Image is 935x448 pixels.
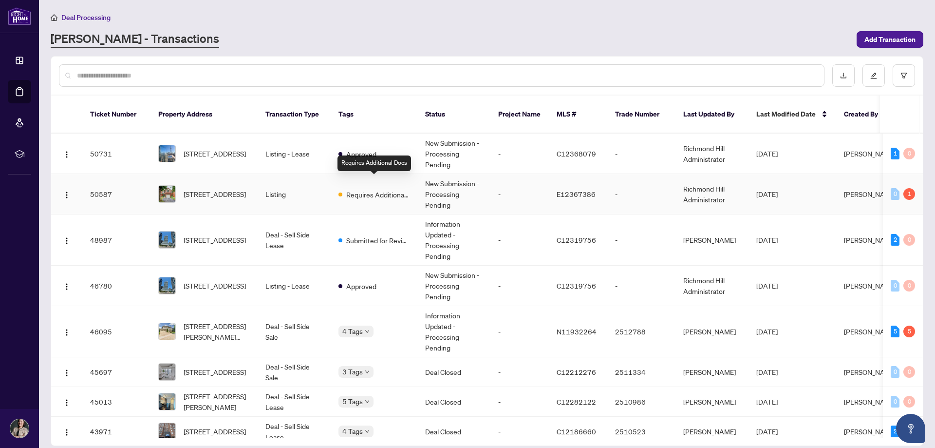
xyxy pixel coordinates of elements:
[417,134,490,174] td: New Submission - Processing Pending
[607,417,675,447] td: 2510523
[864,32,916,47] span: Add Transaction
[342,426,363,437] span: 4 Tags
[557,397,596,406] span: C12282122
[184,367,246,377] span: [STREET_ADDRESS]
[557,327,597,336] span: N11932264
[675,417,748,447] td: [PERSON_NAME]
[150,96,258,134] th: Property Address
[159,277,175,294] img: thumbnail-img
[675,387,748,417] td: [PERSON_NAME]
[417,214,490,266] td: Information Updated - Processing Pending
[258,417,331,447] td: Deal - Sell Side Lease
[903,188,915,200] div: 1
[557,427,596,436] span: C12186660
[342,396,363,407] span: 5 Tags
[82,357,150,387] td: 45697
[59,232,75,248] button: Logo
[258,266,331,306] td: Listing - Lease
[63,151,71,158] img: Logo
[258,387,331,417] td: Deal - Sell Side Lease
[756,327,778,336] span: [DATE]
[870,72,877,79] span: edit
[184,391,250,412] span: [STREET_ADDRESS][PERSON_NAME]
[756,109,816,119] span: Last Modified Date
[184,189,246,199] span: [STREET_ADDRESS]
[675,96,748,134] th: Last Updated By
[756,281,778,290] span: [DATE]
[490,357,549,387] td: -
[184,280,246,291] span: [STREET_ADDRESS]
[63,283,71,291] img: Logo
[490,134,549,174] td: -
[8,7,31,25] img: logo
[903,366,915,378] div: 0
[675,134,748,174] td: Richmond Hill Administrator
[675,266,748,306] td: Richmond Hill Administrator
[417,174,490,214] td: New Submission - Processing Pending
[63,399,71,407] img: Logo
[490,214,549,266] td: -
[844,281,897,290] span: [PERSON_NAME]
[891,148,899,159] div: 1
[63,191,71,199] img: Logo
[159,232,175,248] img: thumbnail-img
[365,370,370,374] span: down
[844,235,897,244] span: [PERSON_NAME]
[159,423,175,440] img: thumbnail-img
[342,326,363,337] span: 4 Tags
[184,321,250,342] span: [STREET_ADDRESS][PERSON_NAME][PERSON_NAME]
[365,399,370,404] span: down
[607,134,675,174] td: -
[857,31,923,48] button: Add Transaction
[417,266,490,306] td: New Submission - Processing Pending
[59,424,75,439] button: Logo
[490,174,549,214] td: -
[893,64,915,87] button: filter
[607,387,675,417] td: 2510986
[82,266,150,306] td: 46780
[900,72,907,79] span: filter
[258,214,331,266] td: Deal - Sell Side Lease
[490,387,549,417] td: -
[675,174,748,214] td: Richmond Hill Administrator
[748,96,836,134] th: Last Modified Date
[756,149,778,158] span: [DATE]
[82,417,150,447] td: 43971
[903,148,915,159] div: 0
[891,234,899,246] div: 2
[891,188,899,200] div: 0
[607,306,675,357] td: 2512788
[756,368,778,376] span: [DATE]
[891,366,899,378] div: 0
[607,96,675,134] th: Trade Number
[342,366,363,377] span: 3 Tags
[82,387,150,417] td: 45013
[331,96,417,134] th: Tags
[756,427,778,436] span: [DATE]
[675,214,748,266] td: [PERSON_NAME]
[82,134,150,174] td: 50731
[346,235,410,246] span: Submitted for Review
[159,145,175,162] img: thumbnail-img
[184,426,246,437] span: [STREET_ADDRESS]
[346,281,376,292] span: Approved
[59,364,75,380] button: Logo
[756,190,778,198] span: [DATE]
[159,186,175,202] img: thumbnail-img
[417,96,490,134] th: Status
[346,149,376,159] span: Approved
[59,278,75,293] button: Logo
[756,235,778,244] span: [DATE]
[258,357,331,387] td: Deal - Sell Side Sale
[840,72,847,79] span: download
[490,96,549,134] th: Project Name
[63,329,71,336] img: Logo
[51,31,219,48] a: [PERSON_NAME] - Transactions
[184,234,246,245] span: [STREET_ADDRESS]
[258,306,331,357] td: Deal - Sell Side Sale
[59,146,75,161] button: Logo
[896,414,925,443] button: Open asap
[59,324,75,339] button: Logo
[903,234,915,246] div: 0
[51,14,57,21] span: home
